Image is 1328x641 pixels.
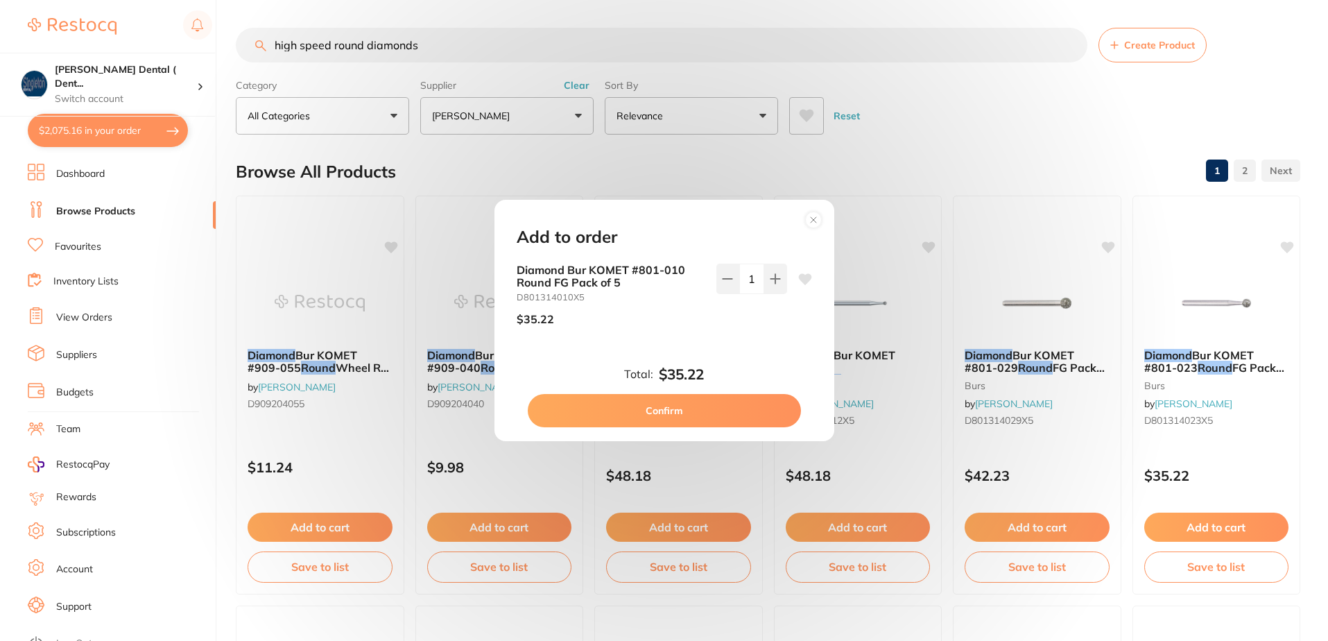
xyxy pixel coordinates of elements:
[517,313,554,325] p: $35.22
[517,292,705,302] small: D801314010X5
[624,368,653,380] label: Total:
[517,228,617,247] h2: Add to order
[659,366,704,383] b: $35.22
[528,394,801,427] button: Confirm
[517,264,705,289] b: Diamond Bur KOMET #801-010 Round FG Pack of 5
